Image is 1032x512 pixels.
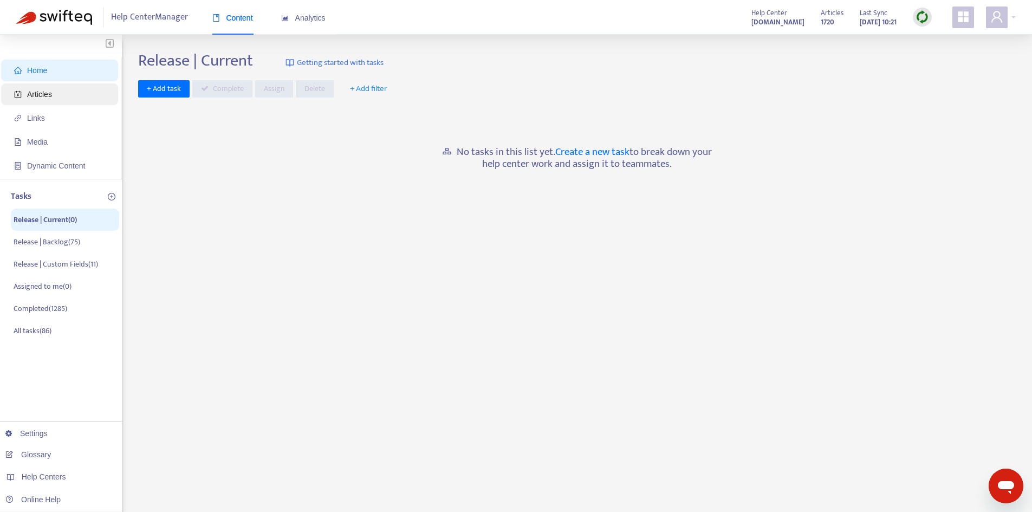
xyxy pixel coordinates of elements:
span: Articles [27,90,52,99]
p: Release | Custom Fields ( 11 ) [14,258,98,270]
span: book [212,14,220,22]
span: Last Sync [860,7,887,19]
span: area-chart [281,14,289,22]
span: Articles [821,7,843,19]
button: + Add task [138,80,190,98]
span: account-book [14,90,22,98]
span: + Add task [147,83,181,95]
strong: 1720 [821,16,834,28]
a: Create a new task [555,144,629,160]
button: + Add filter [342,80,395,98]
button: Assign [255,80,293,98]
span: container [14,162,22,170]
img: sync.dc5367851b00ba804db3.png [916,10,929,24]
button: Delete [296,80,334,98]
span: gold [442,146,452,157]
button: Complete [192,80,252,98]
span: Analytics [281,14,326,22]
p: Tasks [11,190,31,203]
a: Settings [5,429,48,438]
span: Links [27,114,45,122]
span: home [14,67,22,74]
span: Help Center Manager [111,7,188,28]
span: user [990,10,1003,23]
span: Getting started with tasks [297,57,384,69]
a: Getting started with tasks [285,51,384,75]
h2: Release | Current [138,51,253,70]
p: All tasks ( 86 ) [14,325,51,336]
span: Help Centers [22,472,66,481]
p: Assigned to me ( 0 ) [14,281,72,292]
span: Help Center [751,7,787,19]
p: Release | Backlog ( 75 ) [14,236,80,248]
img: Swifteq [16,10,92,25]
a: Online Help [5,495,61,504]
span: Dynamic Content [27,161,85,170]
p: Completed ( 1285 ) [14,303,67,314]
p: Release | Current ( 0 ) [14,214,77,225]
span: Home [27,66,47,75]
span: appstore [957,10,970,23]
h5: No tasks in this list yet. to break down your help center work and assign it to teammates. [442,146,712,171]
a: Glossary [5,450,51,459]
img: image-link [285,59,294,67]
span: file-image [14,138,22,146]
strong: [DATE] 10:21 [860,16,897,28]
span: Content [212,14,253,22]
span: Media [27,138,48,146]
iframe: Button to launch messaging window [989,469,1023,503]
a: [DOMAIN_NAME] [751,16,804,28]
span: plus-circle [108,193,115,200]
span: link [14,114,22,122]
span: + Add filter [350,82,387,95]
